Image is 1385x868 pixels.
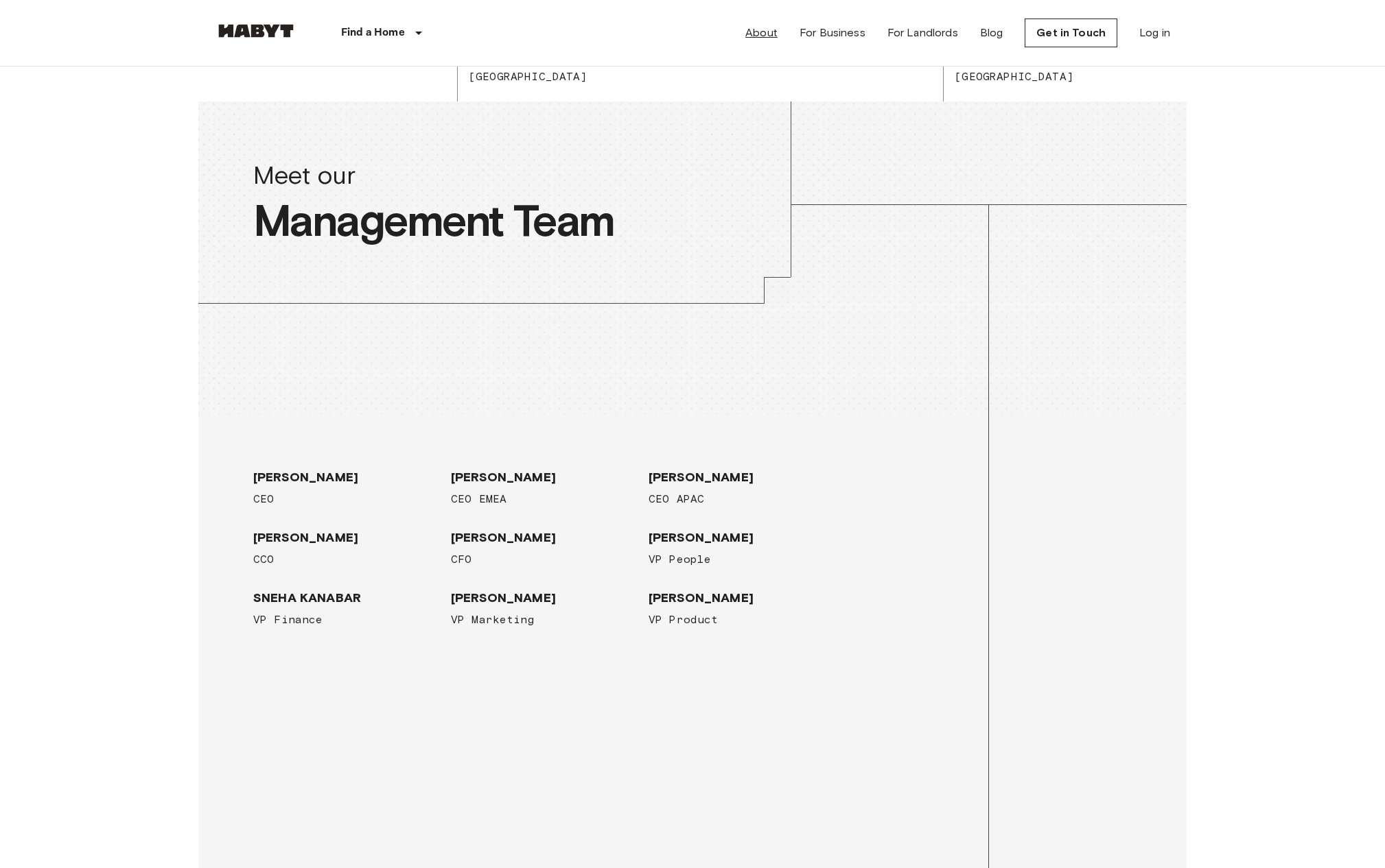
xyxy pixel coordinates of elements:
[649,551,835,568] span: VP People
[451,469,638,485] span: [PERSON_NAME]
[253,529,440,546] span: [PERSON_NAME]
[253,491,440,507] span: CEO
[887,25,958,41] a: For Landlords
[649,612,835,628] span: VP Product
[215,24,297,38] img: Habyt
[649,590,835,606] span: [PERSON_NAME]
[253,551,440,568] span: CCO
[649,529,835,546] span: [PERSON_NAME]
[980,25,1003,41] a: Blog
[253,469,440,485] span: [PERSON_NAME]
[451,529,638,546] span: [PERSON_NAME]
[944,70,1073,83] span: [GEOGRAPHIC_DATA]
[745,25,778,41] a: About
[1139,25,1170,41] a: Log in
[451,612,638,628] span: VP Marketing
[341,25,405,41] p: Find a Home
[253,612,440,628] span: VP Finance
[253,590,440,606] span: SNEHA KANABAR
[800,25,865,41] a: For Business
[451,491,638,507] span: CEO EMEA
[458,70,587,83] span: [GEOGRAPHIC_DATA]
[649,491,835,507] span: CEO APAC
[1025,19,1117,47] a: Get in Touch
[451,590,638,606] span: [PERSON_NAME]
[253,193,736,248] span: Management Team
[253,156,736,193] span: Meet our
[451,551,638,568] span: CFO
[649,469,835,485] span: [PERSON_NAME]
